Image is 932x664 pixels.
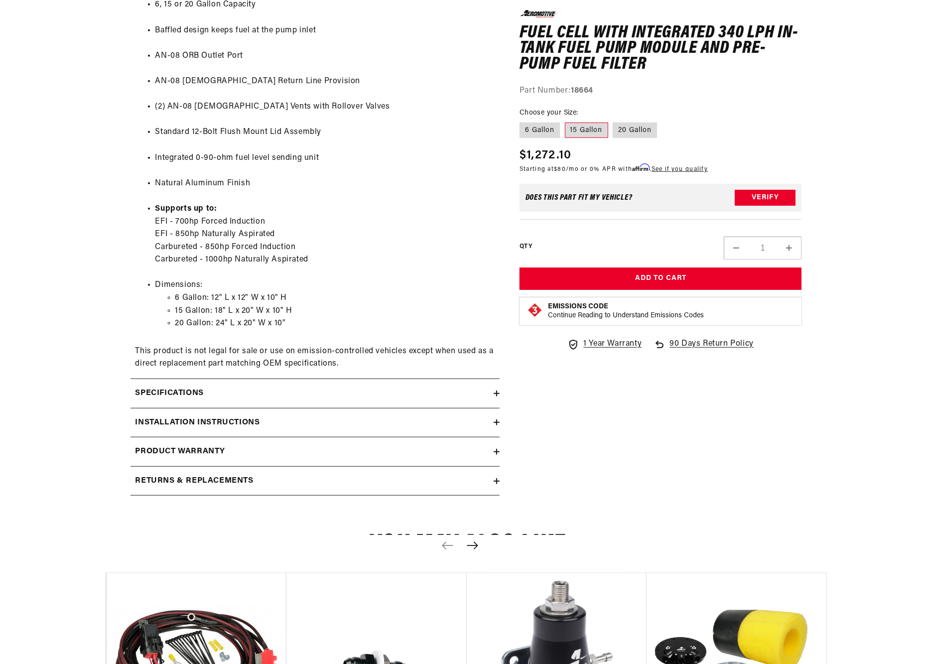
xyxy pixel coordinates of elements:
[155,177,495,203] li: Natural Aluminum Finish
[155,279,495,330] li: Dimensions:
[155,24,495,50] li: Baffled design keeps fuel at the pump inlet
[520,85,802,98] div: Part Number:
[554,166,566,172] span: $80
[155,126,495,151] li: Standard 12-Bolt Flush Mount Lid Assembly
[175,292,495,305] li: 6 Gallon: 12" L x 12" W x 10" H
[583,337,642,350] span: 1 Year Warranty
[548,302,704,320] button: Emissions CodeContinue Reading to Understand Emissions Codes
[520,242,532,251] label: QTY
[527,302,543,318] img: Emissions code
[520,146,572,164] span: $1,272.10
[155,50,495,75] li: AN-08 ORB Outlet Port
[175,317,495,330] li: 20 Gallon: 24" L x 20" W x 10"
[155,75,495,101] li: AN-08 [DEMOGRAPHIC_DATA] Return Line Provision
[652,166,708,172] a: See if you qualify - Learn more about Affirm Financing (opens in modal)
[155,152,495,177] li: Integrated 0-90-ohm fuel level sending unit
[565,122,608,138] label: 15 Gallon
[135,387,204,400] h2: Specifications
[135,416,260,429] h2: Installation Instructions
[669,337,754,360] span: 90 Days Return Policy
[175,305,495,318] li: 15 Gallon: 18" L x 20" W x 10" H
[135,445,226,458] h2: Product warranty
[520,267,802,290] button: Add to Cart
[131,467,500,496] summary: Returns & replacements
[654,337,754,360] a: 90 Days Return Policy
[567,337,642,350] a: 1 Year Warranty
[462,535,484,557] button: Next slide
[131,437,500,466] summary: Product warranty
[548,311,704,320] p: Continue Reading to Understand Emissions Codes
[106,533,827,557] h2: You may also like
[520,122,560,138] label: 6 Gallon
[613,122,657,138] label: 20 Gallon
[633,164,650,171] span: Affirm
[155,203,495,279] li: EFI - 700hp Forced Induction EFI - 850hp Naturally Aspirated Carbureted - 850hp Forced Induction ...
[571,87,593,95] strong: 18664
[526,194,633,202] div: Does This part fit My vehicle?
[520,164,708,174] p: Starting at /mo or 0% APR with .
[735,190,796,206] button: Verify
[131,379,500,408] summary: Specifications
[520,25,802,72] h1: Fuel Cell with Integrated 340 LPH In-Tank Fuel Pump Module and Pre-Pump Fuel Filter
[155,205,217,213] strong: Supports up to:
[155,101,495,126] li: (2) AN-08 [DEMOGRAPHIC_DATA] Vents with Rollover Valves
[135,475,254,488] h2: Returns & replacements
[437,535,459,557] button: Previous slide
[520,107,579,118] legend: Choose your Size:
[135,345,495,371] p: This product is not legal for sale or use on emission-controlled vehicles except when used as a d...
[131,408,500,437] summary: Installation Instructions
[548,302,608,310] strong: Emissions Code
